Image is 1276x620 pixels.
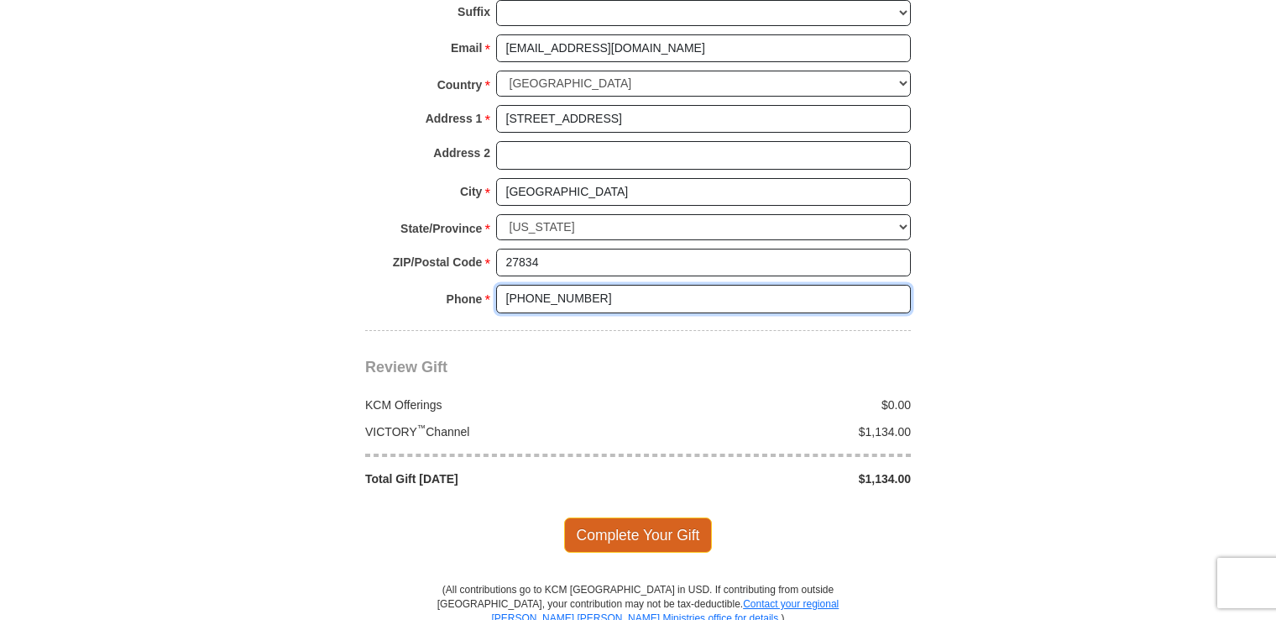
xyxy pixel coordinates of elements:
[400,217,482,240] strong: State/Province
[357,397,639,413] div: KCM Offerings
[638,397,920,413] div: $0.00
[460,180,482,203] strong: City
[451,36,482,60] strong: Email
[447,287,483,311] strong: Phone
[365,359,447,376] span: Review Gift
[393,250,483,274] strong: ZIP/Postal Code
[357,423,639,440] div: VICTORY Channel
[437,73,483,97] strong: Country
[433,141,490,165] strong: Address 2
[417,423,426,433] sup: ™
[426,107,483,130] strong: Address 1
[564,518,713,553] span: Complete Your Gift
[638,423,920,440] div: $1,134.00
[638,470,920,487] div: $1,134.00
[357,470,639,487] div: Total Gift [DATE]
